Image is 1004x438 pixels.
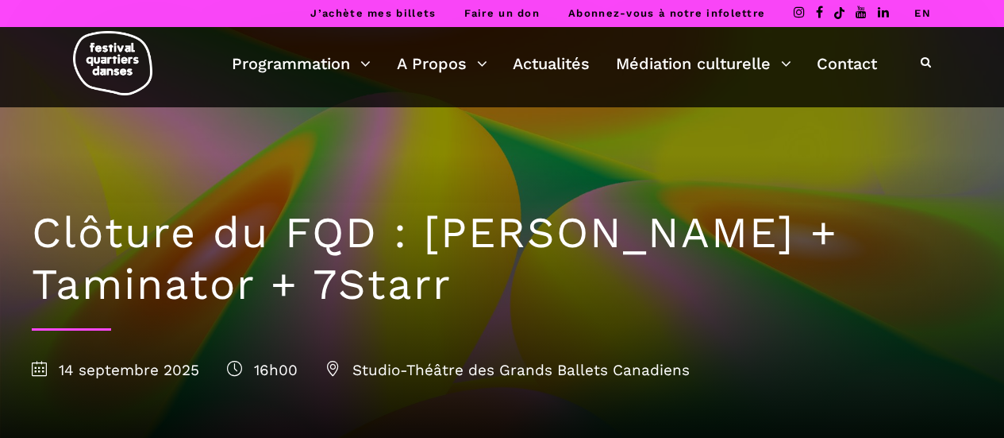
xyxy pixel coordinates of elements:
span: 16h00 [227,361,298,379]
a: A Propos [397,50,487,77]
span: 14 septembre 2025 [32,361,199,379]
a: Actualités [513,50,590,77]
h1: Clôture du FQD : [PERSON_NAME] + Taminator + 7Starr [32,207,972,311]
a: Faire un don [464,7,540,19]
a: Programmation [232,50,371,77]
a: Contact [817,50,877,77]
a: Abonnez-vous à notre infolettre [568,7,765,19]
img: logo-fqd-med [73,31,152,95]
a: Médiation culturelle [616,50,791,77]
a: EN [914,7,931,19]
a: J’achète mes billets [310,7,436,19]
span: Studio-Théâtre des Grands Ballets Canadiens [325,361,690,379]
